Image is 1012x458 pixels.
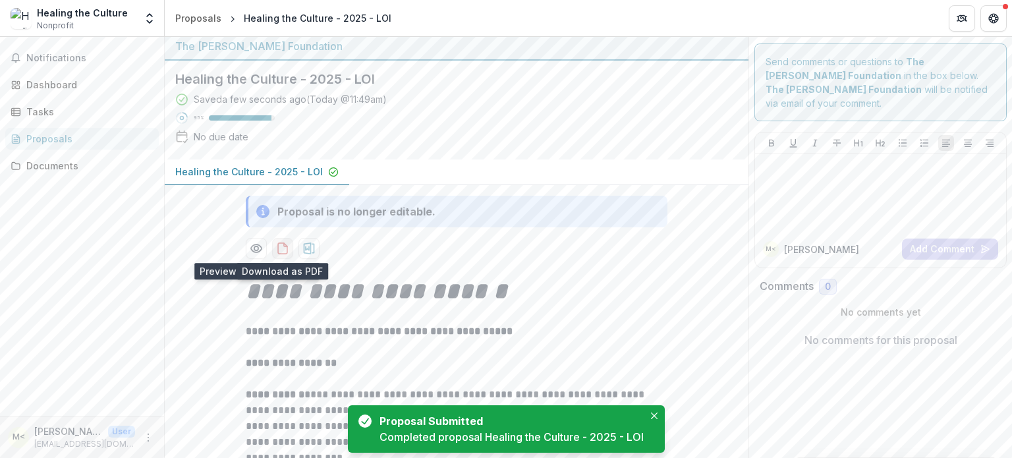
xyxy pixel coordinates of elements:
[5,47,159,69] button: Notifications
[140,430,156,445] button: More
[194,130,248,144] div: No due date
[26,53,154,64] span: Notifications
[379,413,638,429] div: Proposal Submitted
[34,438,135,450] p: [EMAIL_ADDRESS][DOMAIN_NAME]
[140,5,159,32] button: Open entity switcher
[11,8,32,29] img: Healing the Culture
[298,238,320,259] button: download-proposal
[26,132,148,146] div: Proposals
[37,20,74,32] span: Nonprofit
[785,135,801,151] button: Underline
[766,84,922,95] strong: The [PERSON_NAME] Foundation
[825,281,831,293] span: 0
[980,5,1007,32] button: Get Help
[5,101,159,123] a: Tasks
[175,165,323,179] p: Healing the Culture - 2025 - LOI
[272,238,293,259] button: download-proposal
[760,280,814,293] h2: Comments
[277,204,436,219] div: Proposal is no longer editable.
[766,246,776,252] div: Melanie Lambert <info@justwritegrants.com> <info@justwritegrants.com>
[244,11,391,25] div: Healing the Culture - 2025 - LOI
[804,332,957,348] p: No comments for this proposal
[379,429,644,445] div: Completed proposal Healing the Culture - 2025 - LOI
[5,74,159,96] a: Dashboard
[5,128,159,150] a: Proposals
[170,9,397,28] nav: breadcrumb
[26,159,148,173] div: Documents
[807,135,823,151] button: Italicize
[108,426,135,438] p: User
[902,239,998,260] button: Add Comment
[949,5,975,32] button: Partners
[175,71,717,87] h2: Healing the Culture - 2025 - LOI
[13,433,25,442] div: Melanie Lambert <info@justwritegrants.com> <info@justwritegrants.com>
[895,135,911,151] button: Bullet List
[246,238,267,259] button: Preview b397ab90-894f-4b3e-9920-0cebd5eeefeb-0.pdf
[784,243,859,256] p: [PERSON_NAME]
[754,43,1007,121] div: Send comments or questions to in the box below. will be notified via email of your comment.
[982,135,998,151] button: Align Right
[26,105,148,119] div: Tasks
[194,92,387,106] div: Saved a few seconds ago ( Today @ 11:49am )
[175,11,221,25] div: Proposals
[170,9,227,28] a: Proposals
[194,113,204,123] p: 95 %
[851,135,866,151] button: Heading 1
[938,135,954,151] button: Align Left
[872,135,888,151] button: Heading 2
[760,305,1001,319] p: No comments yet
[829,135,845,151] button: Strike
[916,135,932,151] button: Ordered List
[26,78,148,92] div: Dashboard
[960,135,976,151] button: Align Center
[764,135,779,151] button: Bold
[34,424,103,438] p: [PERSON_NAME] <[EMAIL_ADDRESS][DOMAIN_NAME]> <[EMAIL_ADDRESS][DOMAIN_NAME]>
[37,6,128,20] div: Healing the Culture
[175,38,738,54] div: The [PERSON_NAME] Foundation
[646,408,662,424] button: Close
[5,155,159,177] a: Documents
